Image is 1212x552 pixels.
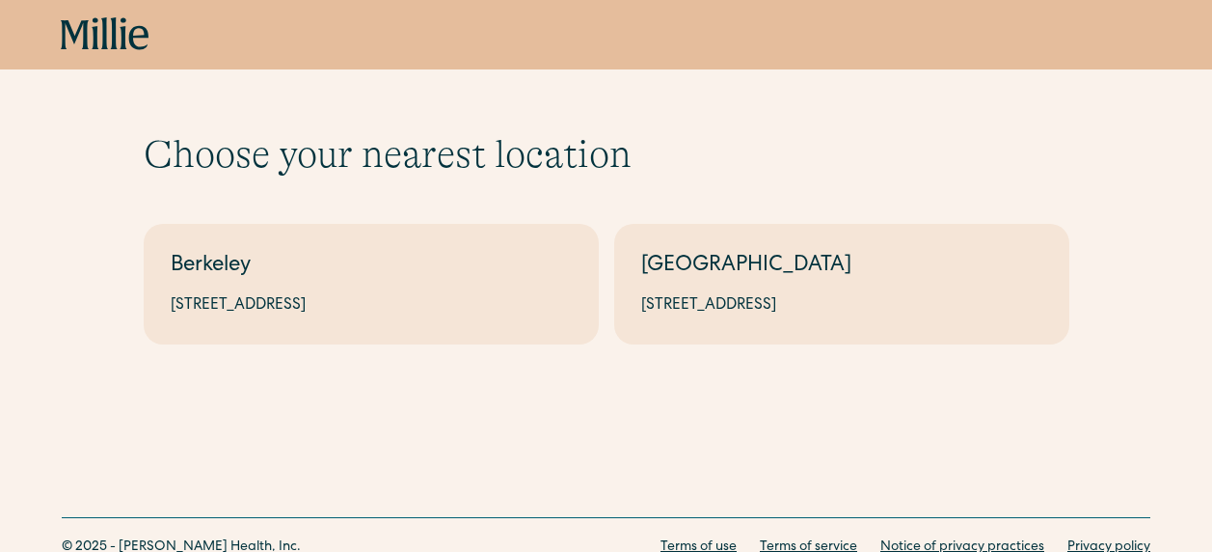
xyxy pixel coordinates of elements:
div: Berkeley [171,251,572,283]
a: Berkeley[STREET_ADDRESS] [144,224,599,345]
div: [STREET_ADDRESS] [641,294,1042,317]
a: [GEOGRAPHIC_DATA][STREET_ADDRESS] [614,224,1069,345]
a: home [61,17,149,52]
div: [STREET_ADDRESS] [171,294,572,317]
h1: Choose your nearest location [144,131,1069,178]
div: [GEOGRAPHIC_DATA] [641,251,1042,283]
